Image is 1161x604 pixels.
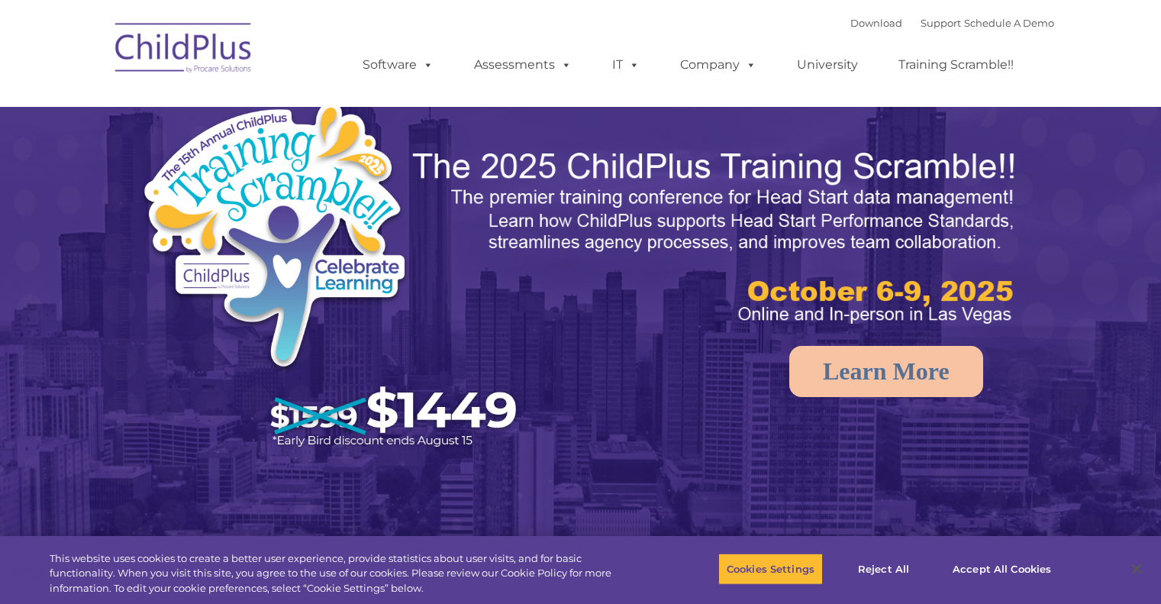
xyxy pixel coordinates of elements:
[50,551,639,596] div: This website uses cookies to create a better user experience, provide statistics about user visit...
[459,50,587,80] a: Assessments
[597,50,655,80] a: IT
[964,17,1054,29] a: Schedule A Demo
[836,553,931,585] button: Reject All
[850,17,1054,29] font: |
[665,50,772,80] a: Company
[108,12,260,89] img: ChildPlus by Procare Solutions
[850,17,902,29] a: Download
[883,50,1029,80] a: Training Scramble!!
[789,346,983,397] a: Learn More
[1120,552,1153,586] button: Close
[718,553,823,585] button: Cookies Settings
[347,50,449,80] a: Software
[921,17,961,29] a: Support
[944,553,1059,585] button: Accept All Cookies
[782,50,873,80] a: University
